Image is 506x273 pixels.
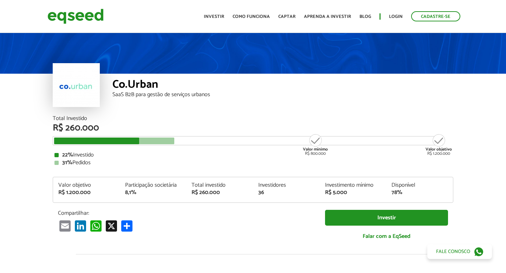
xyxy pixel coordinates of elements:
[204,14,224,19] a: Investir
[53,124,453,133] div: R$ 260.000
[112,79,453,92] div: Co.Urban
[125,190,181,195] div: 8,1%
[58,190,115,195] div: R$ 1.200.000
[427,244,492,259] a: Fale conosco
[304,14,351,19] a: Aprenda a investir
[325,182,381,188] div: Investimento mínimo
[325,210,448,226] a: Investir
[73,220,87,232] a: LinkedIn
[391,190,448,195] div: 78%
[58,210,314,217] p: Compartilhar:
[47,7,104,26] img: EqSeed
[258,190,314,195] div: 36
[325,190,381,195] div: R$ 5.000
[54,152,452,158] div: Investido
[426,133,452,156] div: R$ 1.200.000
[303,146,328,153] strong: Valor mínimo
[426,146,452,153] strong: Valor objetivo
[325,229,448,244] a: Falar com a EqSeed
[120,220,134,232] a: Share
[391,182,448,188] div: Disponível
[192,190,248,195] div: R$ 260.000
[233,14,270,19] a: Como funciona
[258,182,314,188] div: Investidores
[62,150,73,160] strong: 22%
[302,133,329,156] div: R$ 800.000
[411,11,460,21] a: Cadastre-se
[104,220,118,232] a: X
[125,182,181,188] div: Participação societária
[359,14,371,19] a: Blog
[192,182,248,188] div: Total investido
[278,14,296,19] a: Captar
[62,158,72,167] strong: 31%
[112,92,453,98] div: SaaS B2B para gestão de serviços urbanos
[54,160,452,166] div: Pedidos
[389,14,403,19] a: Login
[89,220,103,232] a: WhatsApp
[58,182,115,188] div: Valor objetivo
[53,116,453,121] div: Total Investido
[58,220,72,232] a: Email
